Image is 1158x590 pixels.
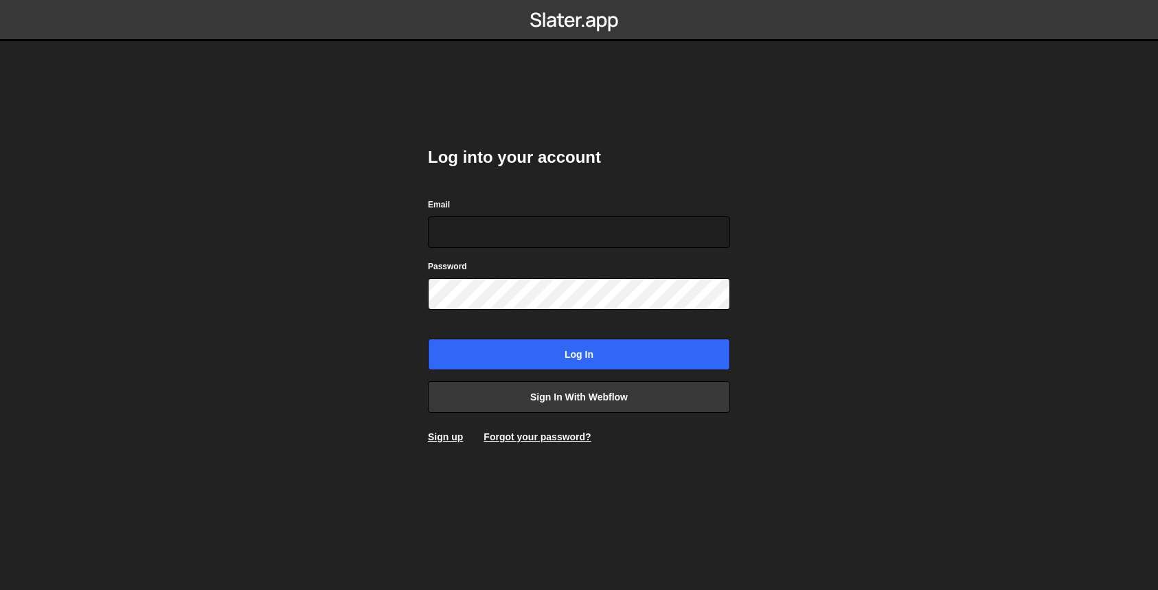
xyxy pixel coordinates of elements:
input: Log in [428,339,730,370]
a: Forgot your password? [484,431,591,442]
a: Sign in with Webflow [428,381,730,413]
label: Password [428,260,467,273]
h2: Log into your account [428,146,730,168]
a: Sign up [428,431,463,442]
label: Email [428,198,450,212]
